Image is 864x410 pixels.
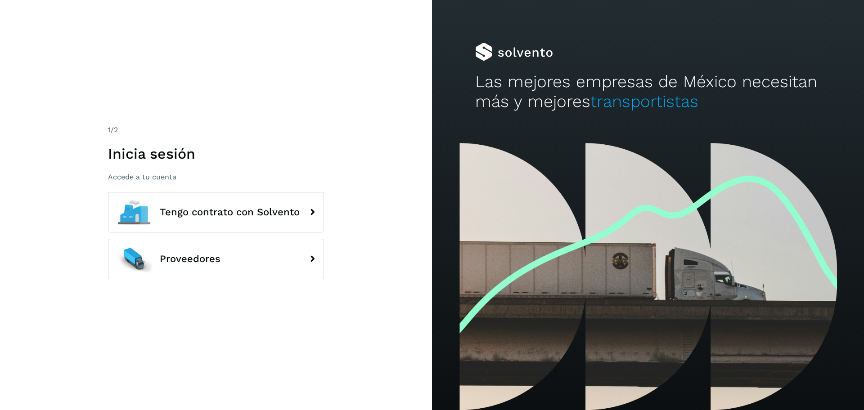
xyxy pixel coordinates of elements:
button: Tengo contrato con Solvento [108,192,324,232]
span: 1 [108,125,111,134]
button: Proveedores [108,239,324,279]
h2: Las mejores empresas de México necesitan más y mejores [475,72,821,112]
h1: Inicia sesión [108,145,324,162]
div: /2 [108,125,324,135]
span: transportistas [590,92,698,111]
p: Accede a tu cuenta [108,173,324,181]
span: Tengo contrato con Solvento [160,207,300,218]
span: Proveedores [160,254,220,264]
